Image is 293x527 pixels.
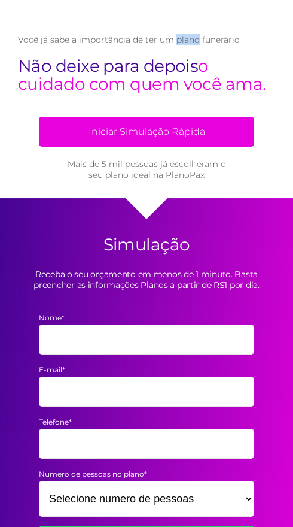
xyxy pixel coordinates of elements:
label: E-mail* [39,364,254,377]
small: Mais de 5 mil pessoas já escolheram o seu plano ideal na PlanoPax [65,159,229,180]
a: Iniciar Simulação Rápida [39,117,254,147]
label: Telefone* [39,416,254,429]
label: Numero de pessoas no plano* [39,468,254,481]
p: Receba o seu orçamento em menos de 1 minuto. Basta preencher as informações Planos a partir de R$... [18,269,275,290]
h2: o cuidado com quem você ama. [18,57,275,93]
h2: Simulação [103,234,190,255]
span: Não deixe para depois [18,56,198,76]
label: Nome* [39,311,254,325]
p: Você já sabe a importância de ter um plano funerário [18,34,275,45]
